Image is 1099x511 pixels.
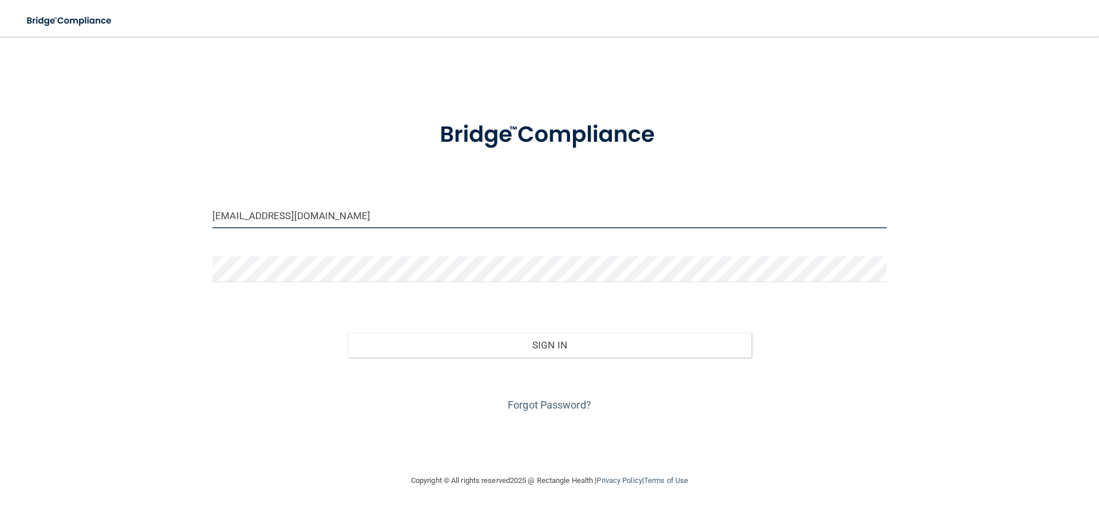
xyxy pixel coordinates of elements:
[416,105,683,165] img: bridge_compliance_login_screen.278c3ca4.svg
[347,332,752,358] button: Sign In
[341,462,758,499] div: Copyright © All rights reserved 2025 @ Rectangle Health | |
[212,203,887,228] input: Email
[644,476,688,485] a: Terms of Use
[508,399,591,411] a: Forgot Password?
[596,476,642,485] a: Privacy Policy
[17,9,122,33] img: bridge_compliance_login_screen.278c3ca4.svg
